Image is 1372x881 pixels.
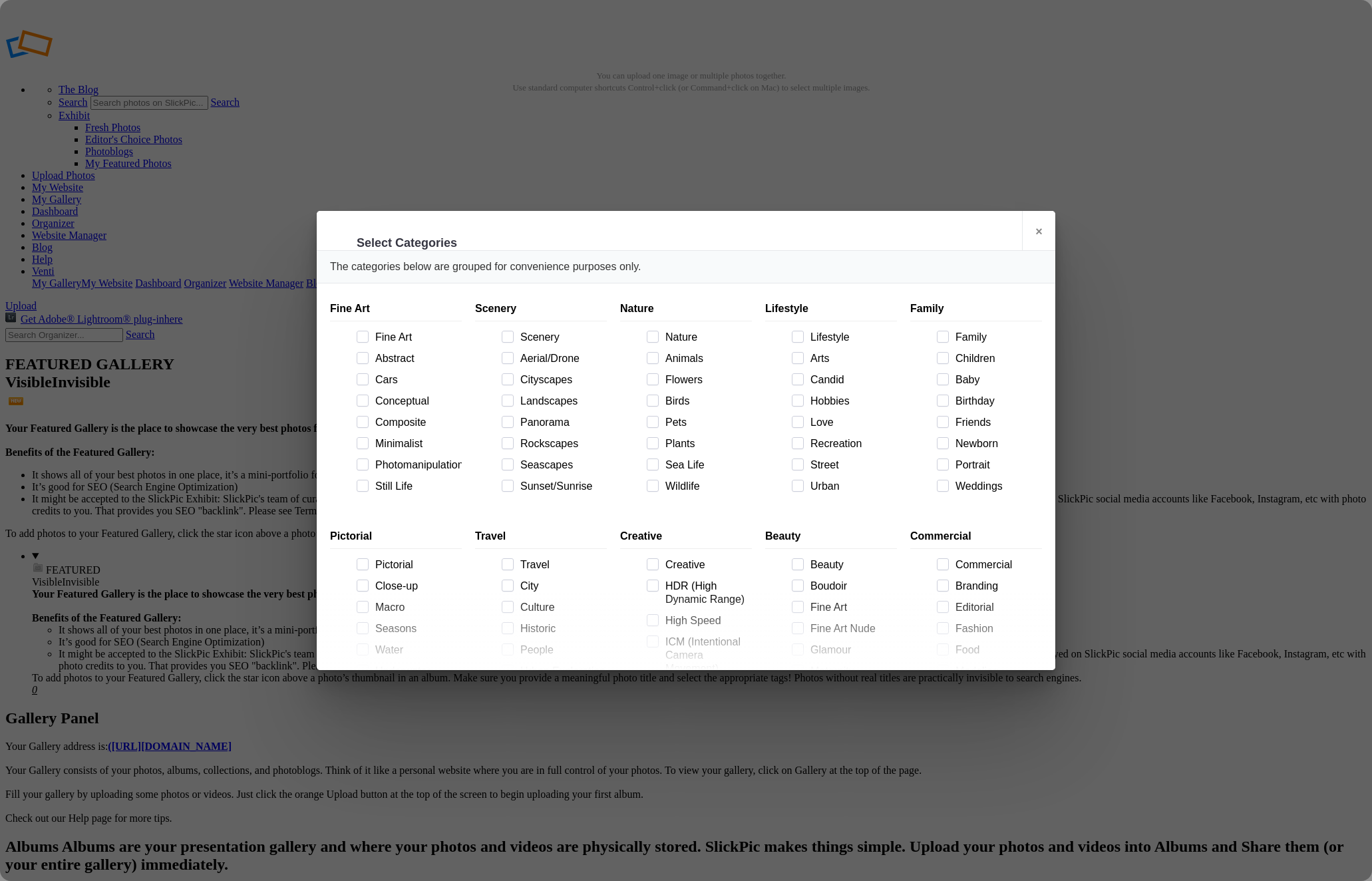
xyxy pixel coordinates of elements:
[370,437,462,450] span: Minimalist
[950,622,1042,635] span: Fashion
[475,524,607,549] div: Travel
[660,580,752,606] span: HDR (High Dynamic Range)
[370,665,462,678] span: Underwater
[950,437,1042,450] span: Newborn
[515,665,607,678] span: Urban Exploration
[515,580,607,593] span: City
[515,352,607,365] span: Aerial/Drone
[765,524,897,549] div: Beauty
[805,622,897,635] span: Fine Art Nude
[515,458,607,472] span: Seascapes
[805,373,897,387] span: Candid
[1022,211,1055,251] a: ×
[950,458,1042,472] span: Portrait
[515,480,607,493] span: Sunset/Sunrise
[805,395,897,408] span: Hobbies
[370,580,462,593] span: Close-up
[370,416,462,429] span: Composite
[805,580,897,593] span: Boudoir
[370,622,462,635] span: Seasons
[765,297,897,321] div: Lifestyle
[660,352,752,365] span: Animals
[660,395,752,408] span: Birds
[330,524,462,549] div: Pictorial
[950,373,1042,387] span: Baby
[660,331,752,344] span: Nature
[950,580,1042,593] span: Branding
[475,297,607,321] div: Scenery
[805,331,897,344] span: Lifestyle
[950,601,1042,614] span: Editorial
[660,373,752,387] span: Flowers
[950,558,1042,572] span: Commercial
[910,297,1042,321] div: Family
[660,635,752,675] span: ICM (Intentional Camera Movement)
[950,352,1042,365] span: Children
[515,601,607,614] span: Culture
[805,352,897,365] span: Arts
[317,251,1055,283] div: The categories below are grouped for convenience purposes only.
[805,643,897,657] span: Glamour
[950,665,1042,678] span: Modeling
[370,558,462,572] span: Pictorial
[515,416,607,429] span: Panorama
[370,480,462,493] span: Still Life
[370,373,462,387] span: Cars
[620,524,752,549] div: Creative
[370,458,462,472] span: Photomanipulation
[660,614,752,627] span: High Speed
[515,643,607,657] span: People
[515,437,607,450] span: Rockscapes
[660,480,752,493] span: Wildlife
[805,665,897,678] span: Maternity
[370,352,462,365] span: Abstract
[370,331,462,344] span: Fine Art
[515,373,607,387] span: Cityscapes
[515,395,607,408] span: Landscapes
[805,458,897,472] span: Street
[370,395,462,408] span: Conceptual
[620,297,752,321] div: Nature
[950,480,1042,493] span: Weddings
[950,395,1042,408] span: Birthday
[660,458,752,472] span: Sea Life
[370,643,462,657] span: Water
[950,331,1042,344] span: Family
[805,416,897,429] span: Love
[660,558,752,572] span: Creative
[805,558,897,572] span: Beauty
[515,558,607,572] span: Travel
[805,437,897,450] span: Recreation
[515,622,607,635] span: Historic
[805,480,897,493] span: Urban
[910,524,1042,549] div: Commercial
[515,331,607,344] span: Scenery
[660,416,752,429] span: Pets
[950,643,1042,657] span: Food
[660,437,752,450] span: Plants
[330,297,462,321] div: Fine Art
[370,601,462,614] span: Macro
[805,601,897,614] span: Fine Art
[357,235,457,251] li: Select Categories
[950,416,1042,429] span: Friends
